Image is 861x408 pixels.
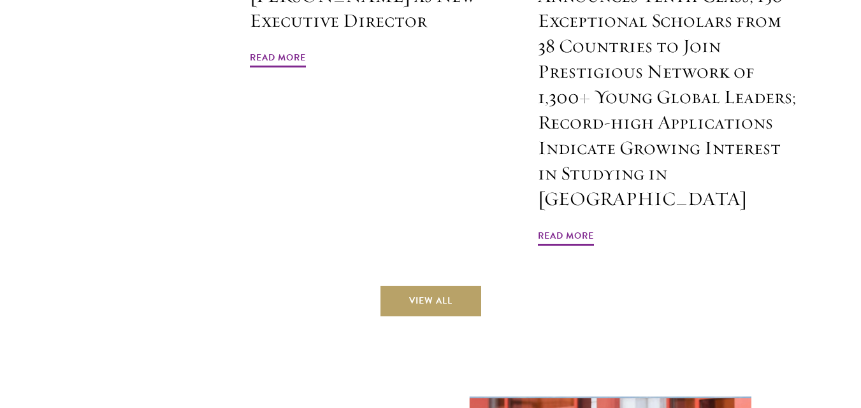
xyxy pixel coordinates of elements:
[538,228,594,248] span: Read More
[380,286,481,316] a: View All
[250,50,306,69] span: Read More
